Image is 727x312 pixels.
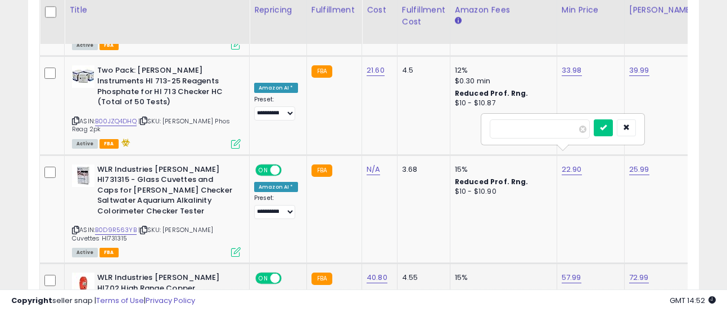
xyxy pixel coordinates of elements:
[254,83,298,93] div: Amazon AI *
[100,139,119,149] span: FBA
[69,4,245,16] div: Title
[455,187,548,197] div: $10 - $10.90
[72,41,98,50] span: All listings currently available for purchase on Amazon
[629,164,649,175] a: 25.99
[562,65,582,76] a: 33.98
[95,117,137,126] a: B00JZQ4DHQ
[562,272,581,283] a: 57.99
[256,274,270,283] span: ON
[72,225,213,242] span: | SKU: [PERSON_NAME] Cuvettes HI731315
[100,41,119,50] span: FBA
[72,65,241,147] div: ASIN:
[311,65,332,78] small: FBA
[455,4,552,16] div: Amazon Fees
[254,194,298,220] div: Preset:
[11,296,195,306] div: seller snap | |
[72,164,94,187] img: 41kf3YbE9yL._SL40_.jpg
[402,65,441,75] div: 4.5
[455,65,548,75] div: 12%
[455,177,529,186] b: Reduced Prof. Rng.
[280,165,298,175] span: OFF
[455,88,529,98] b: Reduced Prof. Rng.
[562,4,620,16] div: Min Price
[254,96,298,121] div: Preset:
[72,117,230,133] span: | SKU: [PERSON_NAME] Phos Reag 2pk
[455,164,548,175] div: 15%
[455,99,548,108] div: $10 - $10.87
[254,182,298,192] div: Amazon AI *
[119,139,130,146] i: hazardous material
[97,164,234,220] b: WLR Industries [PERSON_NAME] HI731315 - Glass Cuvettes and Caps for [PERSON_NAME] Checker Saltwat...
[402,4,445,28] div: Fulfillment Cost
[72,273,94,295] img: 21nLcn6S5yL._SL40_.jpg
[367,164,380,175] a: N/A
[402,164,441,175] div: 3.68
[97,65,234,110] b: Two Pack: [PERSON_NAME] Instruments HI 713-25 Reagents Phosphate for HI 713 Checker HC (Total of ...
[367,4,392,16] div: Cost
[629,65,649,76] a: 39.99
[72,65,94,88] img: 41kpPxwtwXL._SL40_.jpg
[670,295,716,306] span: 2025-10-6 14:52 GMT
[254,4,302,16] div: Repricing
[72,164,241,256] div: ASIN:
[629,272,649,283] a: 72.99
[455,273,548,283] div: 15%
[96,295,144,306] a: Terms of Use
[455,16,462,26] small: Amazon Fees.
[367,65,385,76] a: 21.60
[629,4,696,16] div: [PERSON_NAME]
[562,164,582,175] a: 22.90
[11,295,52,306] strong: Copyright
[72,248,98,257] span: All listings currently available for purchase on Amazon
[311,273,332,285] small: FBA
[256,165,270,175] span: ON
[95,225,137,235] a: B0D9R563YB
[280,274,298,283] span: OFF
[455,76,548,86] div: $0.30 min
[97,273,234,307] b: WLR Industries [PERSON_NAME] HI702 High Range Copper Colorimeter - Checker
[311,164,332,177] small: FBA
[72,139,98,149] span: All listings currently available for purchase on Amazon
[100,248,119,257] span: FBA
[367,272,387,283] a: 40.80
[146,295,195,306] a: Privacy Policy
[311,4,357,16] div: Fulfillment
[402,273,441,283] div: 4.55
